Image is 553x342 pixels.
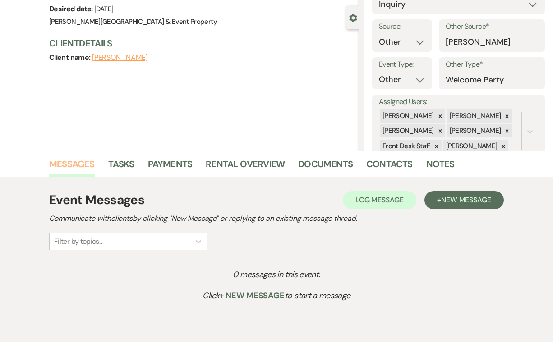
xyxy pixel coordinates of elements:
span: Log Message [355,195,404,205]
label: Source: [379,20,425,33]
div: Front Desk Staff [380,140,432,153]
div: Filter by topics... [54,236,102,247]
a: Payments [148,157,193,177]
div: [PERSON_NAME] [380,124,435,137]
a: Contacts [366,157,413,177]
button: +New Message [424,191,504,209]
h2: Communicate with clients by clicking "New Message" or replying to an existing message thread. [49,213,504,224]
label: Other Type* [446,58,538,71]
div: [PERSON_NAME] [380,109,435,123]
button: Log Message [343,191,416,209]
label: Other Source* [446,20,538,33]
span: Desired date: [49,4,94,14]
a: Notes [426,157,455,177]
button: Close lead details [349,13,357,22]
p: 0 messages in this event. [67,268,485,281]
a: Rental Overview [206,157,285,177]
label: Assigned Users: [379,96,538,109]
label: Event Type: [379,58,425,71]
span: Client name: [49,53,92,62]
h1: Event Messages [49,191,144,210]
div: [PERSON_NAME] [447,109,502,123]
button: [PERSON_NAME] [92,54,148,61]
a: Documents [298,157,353,177]
div: [PERSON_NAME] [443,140,499,153]
span: + New Message [219,290,285,301]
span: [PERSON_NAME][GEOGRAPHIC_DATA] & Event Property [49,17,217,26]
a: Tasks [108,157,134,177]
div: [PERSON_NAME] [447,124,502,137]
a: Messages [49,157,95,177]
span: New Message [441,195,491,205]
p: Click to start a message [67,289,485,302]
span: [DATE] [94,5,113,14]
h3: Client Details [49,37,350,50]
